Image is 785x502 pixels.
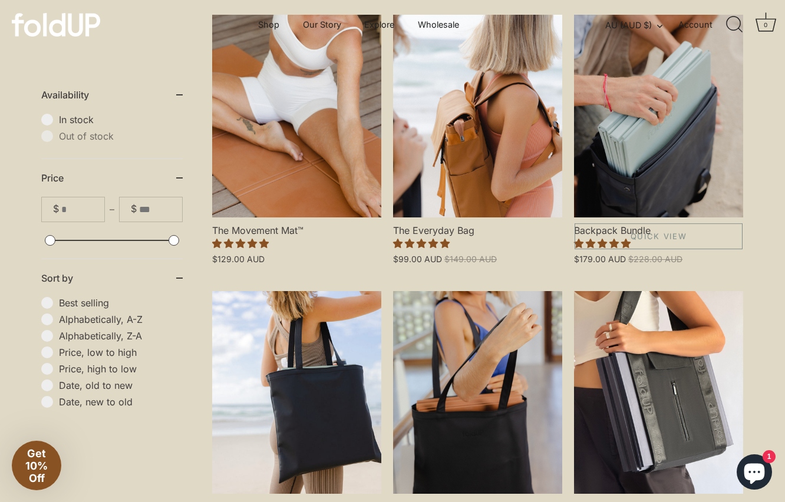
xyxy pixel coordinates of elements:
[393,217,562,237] span: The Everyday Bag
[229,14,488,36] div: Primary navigation
[59,114,183,125] span: In stock
[393,217,562,264] a: The Everyday Bag 4.97 stars $99.00 AUD $149.00 AUD
[41,259,183,297] summary: Sort by
[393,15,562,217] a: The Everyday Bag
[41,159,183,197] summary: Price
[41,76,183,114] summary: Availability
[59,363,183,375] span: Price, high to low
[393,254,442,264] span: $99.00 AUD
[12,441,61,490] div: Get 10% Off
[574,291,743,494] a: The Strap
[628,254,682,264] span: $228.00 AUD
[753,12,779,38] a: Cart
[139,197,182,222] input: To
[59,313,183,325] span: Alphabetically, A-Z
[248,14,290,36] a: Shop
[575,223,743,249] a: Quick View
[678,18,724,32] a: Account
[408,14,470,36] a: Wholesale
[733,454,776,493] inbox-online-store-chat: Shopify online store chat
[212,254,265,264] span: $129.00 AUD
[212,15,381,217] a: The Movement Mat™
[59,379,183,391] span: Date, old to new
[354,14,405,36] a: Explore
[721,12,747,38] a: Search
[59,297,183,309] span: Best selling
[444,254,497,264] span: $149.00 AUD
[212,217,381,237] span: The Movement Mat™
[393,291,562,494] a: Tote Bundle
[393,237,450,249] span: 4.97 stars
[59,330,183,342] span: Alphabetically, Z-A
[59,130,183,142] span: Out of stock
[760,19,771,31] div: 0
[212,291,381,494] a: The Tote
[574,254,626,264] span: $179.00 AUD
[59,396,183,408] span: Date, new to old
[574,15,743,217] a: Backpack Bundle
[605,20,675,31] button: AU (AUD $)
[53,203,59,214] span: $
[212,217,381,264] a: The Movement Mat™ 4.86 stars $129.00 AUD
[574,217,743,264] a: Backpack Bundle 5.00 stars $179.00 AUD $228.00 AUD
[292,14,351,36] a: Our Story
[131,203,137,214] span: $
[212,237,269,249] span: 4.86 stars
[574,217,743,237] span: Backpack Bundle
[61,197,104,222] input: From
[59,346,183,358] span: Price, low to high
[25,447,48,484] span: Get 10% Off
